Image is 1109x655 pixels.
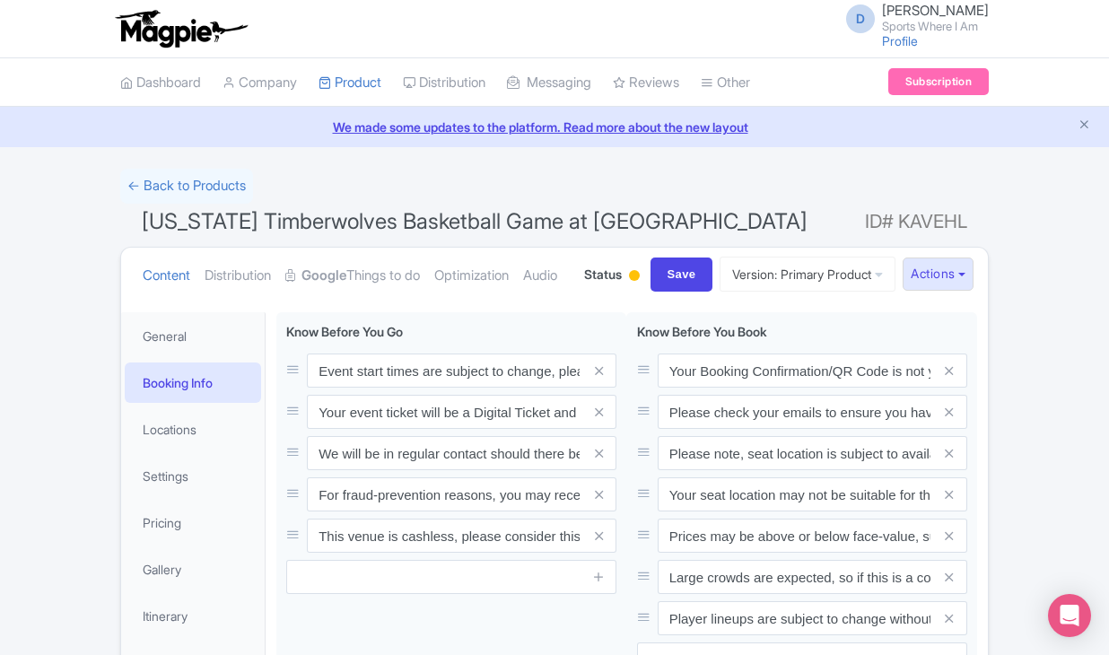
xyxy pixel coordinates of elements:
a: We made some updates to the platform. Read more about the new layout [11,118,1098,136]
a: Profile [882,33,918,48]
a: Subscription [888,68,989,95]
a: Version: Primary Product [720,257,895,292]
span: Know Before You Book [637,324,767,339]
span: Status [584,265,622,284]
span: Know Before You Go [286,324,403,339]
a: Company [223,58,297,108]
div: Building [625,263,643,291]
a: Dashboard [120,58,201,108]
a: ← Back to Products [120,169,253,204]
a: Other [701,58,750,108]
a: Locations [125,409,261,450]
a: Distribution [403,58,485,108]
a: Optimization [434,248,509,304]
a: Pricing [125,502,261,543]
a: Gallery [125,549,261,589]
a: Audio [523,248,557,304]
a: Reviews [613,58,679,108]
div: Open Intercom Messenger [1048,594,1091,637]
span: [PERSON_NAME] [882,2,989,19]
a: Distribution [205,248,271,304]
a: Settings [125,456,261,496]
a: GoogleThings to do [285,248,420,304]
span: [US_STATE] Timberwolves Basketball Game at [GEOGRAPHIC_DATA] [142,208,808,234]
a: Itinerary [125,596,261,636]
input: Save [651,258,713,292]
a: General [125,316,261,356]
button: Close announcement [1078,116,1091,136]
button: Actions [903,258,974,291]
a: Messaging [507,58,591,108]
a: Content [143,248,190,304]
a: Product [319,58,381,108]
a: D [PERSON_NAME] Sports Where I Am [835,4,989,32]
span: D [846,4,875,33]
img: logo-ab69f6fb50320c5b225c76a69d11143b.png [111,9,250,48]
strong: Google [301,266,346,286]
span: ID# KAVEHL [865,204,967,240]
small: Sports Where I Am [882,21,989,32]
a: Booking Info [125,362,261,403]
